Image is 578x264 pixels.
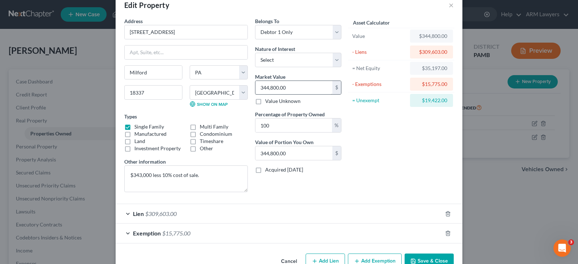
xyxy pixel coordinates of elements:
[124,85,182,100] input: Enter zip...
[255,146,332,160] input: 0.00
[190,101,228,107] a: Show on Map
[265,98,301,105] label: Value Unknown
[124,18,143,24] span: Address
[255,73,285,81] label: Market Value
[353,19,390,26] label: Asset Calculator
[416,48,447,56] div: $309,603.00
[134,138,145,145] label: Land
[162,230,190,237] span: $15,775.00
[125,66,182,79] input: Enter city...
[125,46,247,59] input: Apt, Suite, etc...
[352,65,407,72] div: = Net Equity
[332,118,341,132] div: %
[200,145,213,152] label: Other
[200,130,232,138] label: Condominium
[134,123,164,130] label: Single Family
[255,81,332,95] input: 0.00
[255,18,279,24] span: Belongs To
[125,25,247,39] input: Enter address...
[124,113,137,120] label: Types
[332,81,341,95] div: $
[416,33,447,40] div: $344,800.00
[352,48,407,56] div: - Liens
[255,45,295,53] label: Nature of Interest
[200,138,223,145] label: Timeshare
[200,123,228,130] label: Multi Family
[145,210,177,217] span: $309,603.00
[449,1,454,9] button: ×
[352,33,407,40] div: Value
[416,97,447,104] div: $19,422.00
[124,158,166,165] label: Other information
[134,145,181,152] label: Investment Property
[133,230,161,237] span: Exemption
[352,81,407,88] div: - Exemptions
[553,239,571,257] iframe: Intercom live chat
[265,166,303,173] label: Acquired [DATE]
[568,239,574,245] span: 3
[134,130,167,138] label: Manufactured
[255,138,314,146] label: Value of Portion You Own
[332,146,341,160] div: $
[255,118,332,132] input: 0.00
[255,111,325,118] label: Percentage of Property Owned
[352,97,407,104] div: = Unexempt
[133,210,144,217] span: Lien
[416,81,447,88] div: $15,775.00
[416,65,447,72] div: $35,197.00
